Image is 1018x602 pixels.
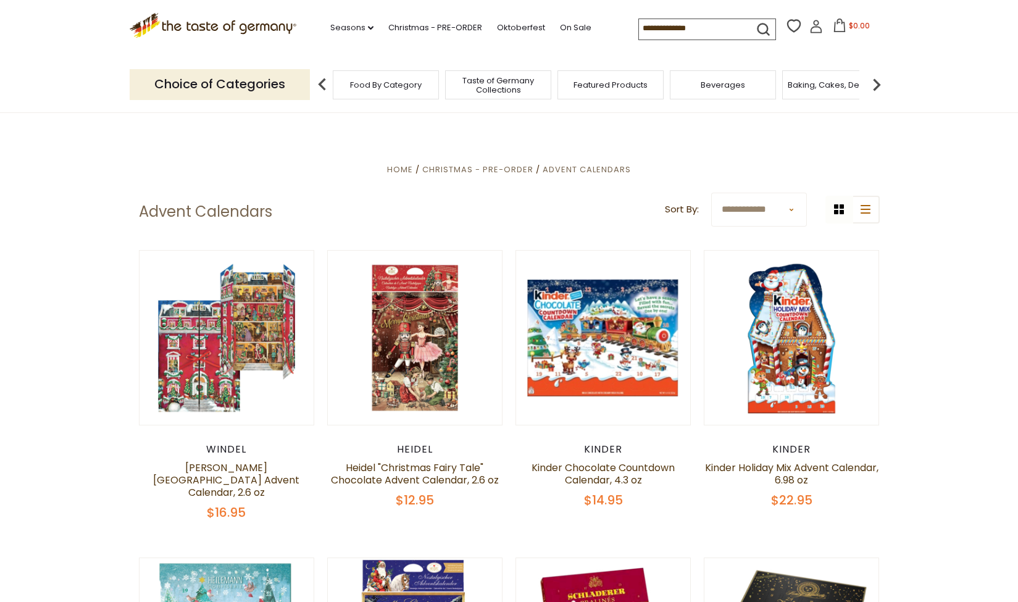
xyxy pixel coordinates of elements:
a: Featured Products [574,80,648,90]
img: Windel Manor House Advent Calendar, 2.6 oz [140,251,314,425]
a: Food By Category [350,80,422,90]
span: $0.00 [849,20,870,31]
a: Kinder Chocolate Countdown Calendar, 4.3 oz [532,461,675,487]
a: On Sale [560,21,591,35]
div: Kinder [704,443,880,456]
p: Choice of Categories [130,69,310,99]
a: Christmas - PRE-ORDER [388,21,482,35]
span: $22.95 [771,491,812,509]
a: Oktoberfest [497,21,545,35]
div: Heidel [327,443,503,456]
a: Beverages [701,80,745,90]
a: Advent Calendars [543,164,631,175]
span: $12.95 [396,491,434,509]
img: previous arrow [310,72,335,97]
img: next arrow [864,72,889,97]
a: Christmas - PRE-ORDER [422,164,533,175]
img: Kinder Chocolate Countdown Calendar, 4.3 oz [516,251,691,425]
img: Kinder Holiday Mix Advent Calendar, 6.98 oz [704,251,879,425]
a: Baking, Cakes, Desserts [788,80,883,90]
div: Kinder [515,443,691,456]
img: Heidel "Christmas Fairy Tale" Chocolate Advent Calendar, 2.6 oz [328,251,503,425]
a: Taste of Germany Collections [449,76,548,94]
h1: Advent Calendars [139,203,272,221]
button: $0.00 [825,19,878,37]
a: Seasons [330,21,373,35]
span: $16.95 [207,504,246,521]
a: Kinder Holiday Mix Advent Calendar, 6.98 oz [705,461,878,487]
span: $14.95 [584,491,623,509]
a: Home [387,164,413,175]
div: Windel [139,443,315,456]
label: Sort By: [665,202,699,217]
a: Heidel "Christmas Fairy Tale" Chocolate Advent Calendar, 2.6 oz [331,461,499,487]
a: [PERSON_NAME][GEOGRAPHIC_DATA] Advent Calendar, 2.6 oz [153,461,299,500]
